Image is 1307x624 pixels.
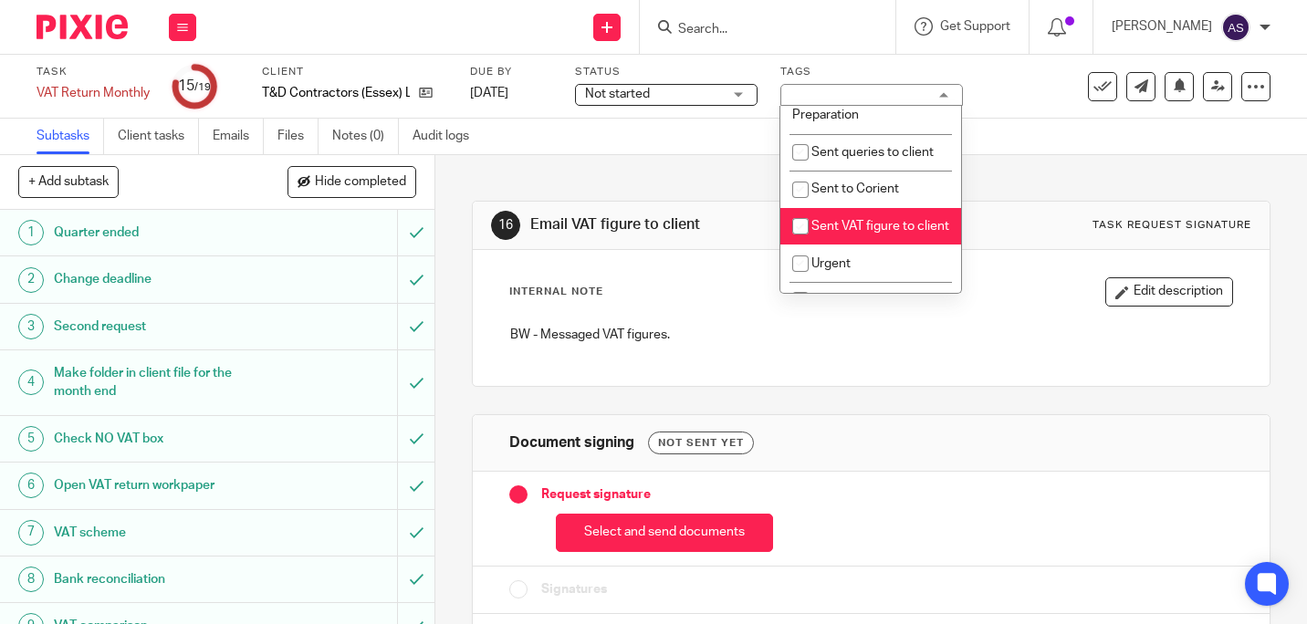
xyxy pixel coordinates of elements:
button: Select and send documents [556,514,773,553]
div: 8 [18,567,44,592]
div: 5 [18,426,44,452]
a: Client tasks [118,119,199,154]
div: 7 [18,520,44,546]
p: T&D Contractors (Essex) Ltd [262,84,410,102]
h1: Second request [54,313,271,340]
a: Notes (0) [332,119,399,154]
label: Task [37,65,150,79]
label: Client [262,65,447,79]
span: Sent to Corient [811,182,899,195]
div: VAT Return Monthly [37,84,150,102]
h1: Bank reconciliation [54,566,271,593]
img: svg%3E [1221,13,1250,42]
div: Task request signature [1093,218,1251,233]
span: Signatures [541,580,607,598]
h1: Document signing [509,433,634,452]
div: 4 [18,369,44,395]
p: Internal Note [509,285,603,299]
div: Not sent yet [648,432,754,454]
h1: Make folder in client file for the month end [54,359,271,406]
span: Urgent [811,257,851,270]
a: Audit logs [413,119,483,154]
span: Sent queries to client [811,146,934,159]
small: /19 [194,82,211,92]
div: 6 [18,473,44,498]
p: [PERSON_NAME] [1112,17,1212,36]
button: Edit description [1105,277,1233,307]
span: Not started [585,88,650,100]
img: Pixie [37,15,128,39]
label: Tags [780,65,963,79]
h1: Open VAT return workpaper [54,472,271,499]
a: Subtasks [37,119,104,154]
a: Files [277,119,319,154]
span: [DATE] [470,87,508,99]
div: 3 [18,314,44,339]
span: Hide completed [315,175,406,190]
p: BW - Messaged VAT figures. [510,326,1232,344]
div: 2 [18,267,44,293]
label: Due by [470,65,552,79]
div: 15 [178,76,211,97]
span: Sent VAT figure to client [811,220,949,233]
h1: Quarter ended [54,219,271,246]
div: 16 [491,211,520,240]
h1: Check NO VAT box [54,425,271,452]
label: Status [575,65,758,79]
input: Search [676,22,841,38]
a: Emails [213,119,264,154]
button: + Add subtask [18,166,119,197]
h1: Email VAT figure to client [530,215,911,234]
h1: VAT scheme [54,519,271,546]
span: Get Support [940,20,1010,33]
button: Hide completed [288,166,416,197]
span: Request signature [541,485,651,504]
h1: Change deadline [54,265,271,293]
div: 1 [18,220,44,245]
